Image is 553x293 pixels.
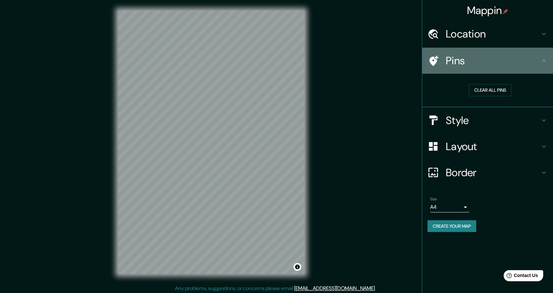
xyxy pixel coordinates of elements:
img: pin-icon.png [503,9,508,14]
iframe: Help widget launcher [495,268,546,286]
h4: Layout [446,140,540,153]
button: Create your map [427,220,476,232]
div: . [376,285,377,292]
canvas: Map [118,10,305,274]
p: Any problems, suggestions, or concerns please email . [175,285,376,292]
h4: Location [446,27,540,40]
label: Size [430,196,437,202]
h4: Pins [446,54,540,67]
div: Style [422,107,553,133]
div: Border [422,160,553,186]
h4: Style [446,114,540,127]
div: Layout [422,133,553,160]
div: Location [422,21,553,47]
div: A4 [430,202,469,212]
button: Toggle attribution [293,263,301,271]
div: . [377,285,378,292]
div: Pins [422,48,553,74]
button: Clear all pins [469,84,511,96]
h4: Mappin [467,4,509,17]
h4: Border [446,166,540,179]
a: [EMAIL_ADDRESS][DOMAIN_NAME] [294,285,375,292]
